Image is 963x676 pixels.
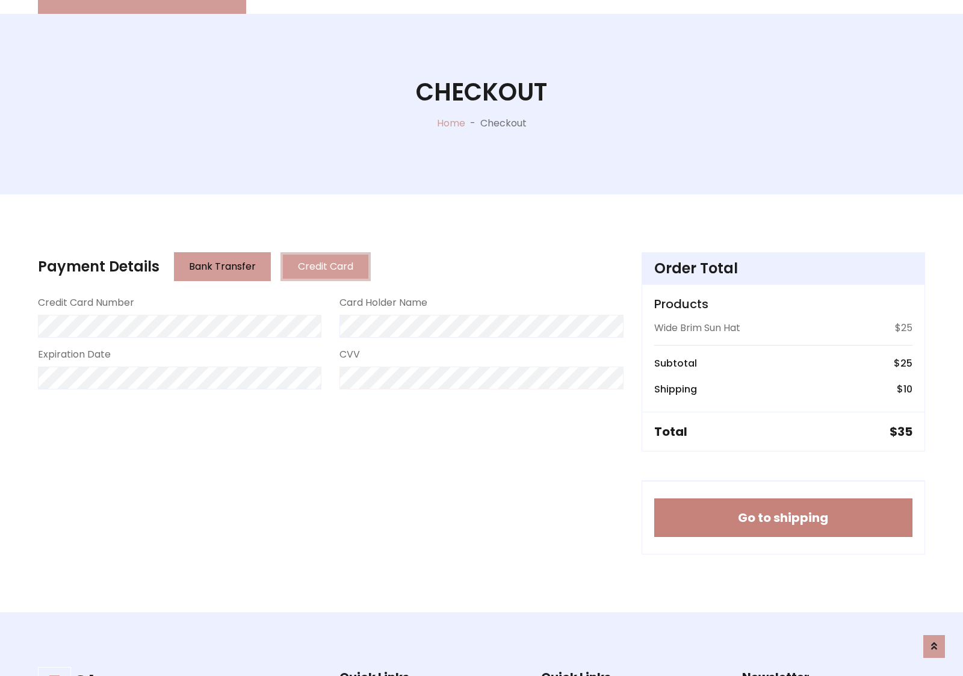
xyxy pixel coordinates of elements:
h5: Products [654,297,912,311]
span: 35 [897,423,912,440]
h4: Order Total [654,260,912,278]
p: Checkout [480,116,527,131]
span: 10 [903,382,912,396]
p: - [465,116,480,131]
h6: Shipping [654,383,697,395]
h5: Total [654,424,687,439]
label: Expiration Date [38,347,111,362]
h1: Checkout [416,78,547,107]
button: Go to shipping [654,498,912,537]
label: CVV [339,347,360,362]
label: Credit Card Number [38,296,134,310]
button: Credit Card [280,252,371,281]
button: Bank Transfer [174,252,271,281]
span: 25 [900,356,912,370]
h6: Subtotal [654,358,697,369]
p: $25 [895,321,912,335]
h5: $ [890,424,912,439]
h6: $ [894,358,912,369]
label: Card Holder Name [339,296,427,310]
h6: $ [897,383,912,395]
h4: Payment Details [38,258,159,276]
p: Wide Brim Sun Hat [654,321,740,335]
a: Home [437,116,465,130]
